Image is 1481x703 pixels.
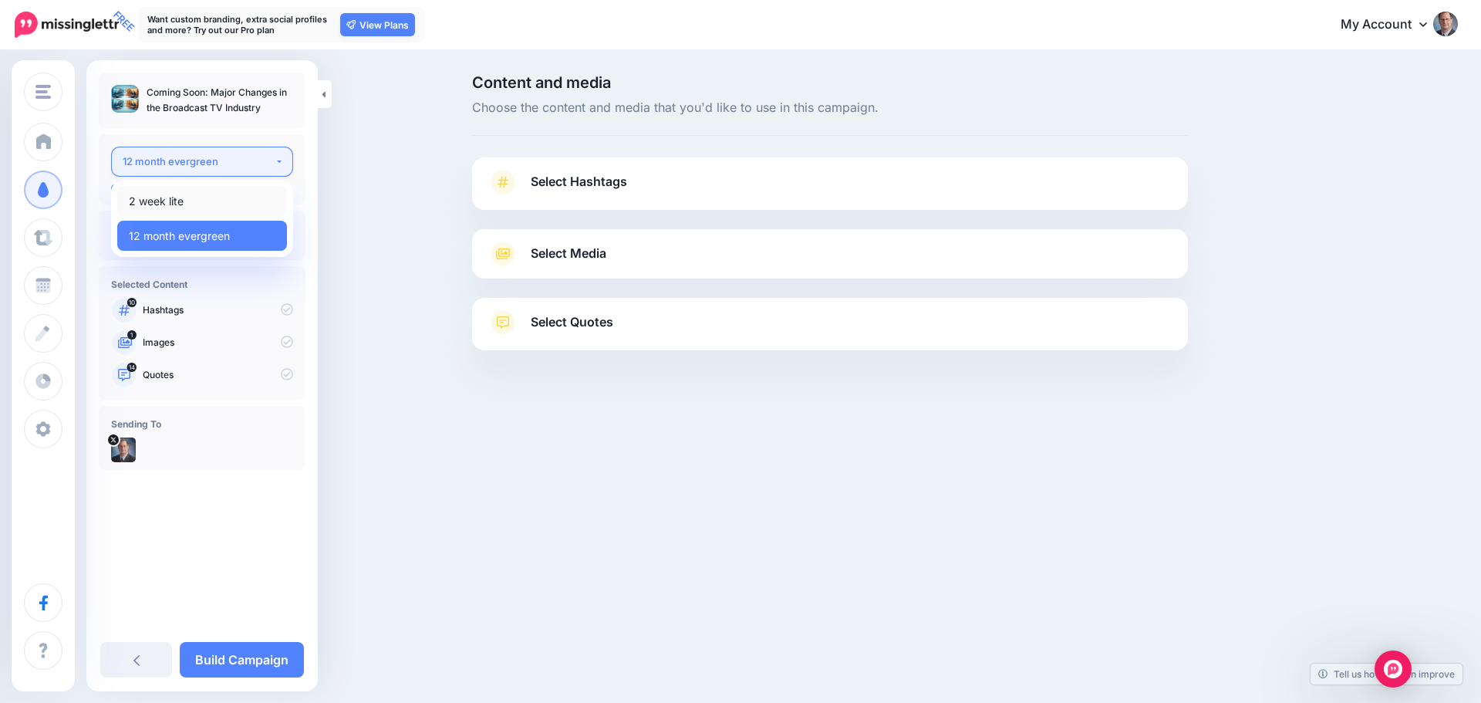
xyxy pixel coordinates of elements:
[35,85,51,99] img: menu.png
[340,13,415,36] a: View Plans
[15,8,119,42] a: FREE
[531,171,627,192] span: Select Hashtags
[143,368,293,382] p: Quotes
[487,170,1172,210] a: Select Hashtags
[531,243,606,264] span: Select Media
[111,438,136,462] img: l1Ik3CGr-13615.jpg
[129,227,230,245] span: 12 month evergreen
[1311,664,1462,684] a: Tell us how we can improve
[111,85,139,113] img: 672b3d61f22b6eb5cebc5ae7248092b7_thumb.jpg
[472,75,1188,90] span: Content and media
[487,310,1172,350] a: Select Quotes
[111,279,293,290] h4: Selected Content
[1325,6,1458,44] a: My Account
[147,85,293,116] p: Coming Soon: Major Changes in the Broadcast TV Industry
[127,298,137,307] span: 10
[127,363,137,372] span: 14
[1375,651,1412,688] div: Open Intercom Messenger
[108,5,140,37] span: FREE
[487,242,1172,266] a: Select Media
[123,153,275,171] div: 12 month evergreen
[127,330,137,340] span: 1
[472,98,1188,118] span: Choose the content and media that you'd like to use in this campaign.
[129,192,184,211] span: 2 week lite
[111,147,293,177] button: 12 month evergreen
[147,14,332,35] p: Want custom branding, extra social profiles and more? Try out our Pro plan
[531,312,613,333] span: Select Quotes
[111,418,293,430] h4: Sending To
[143,303,293,317] p: Hashtags
[143,336,293,350] p: Images
[15,12,119,38] img: Missinglettr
